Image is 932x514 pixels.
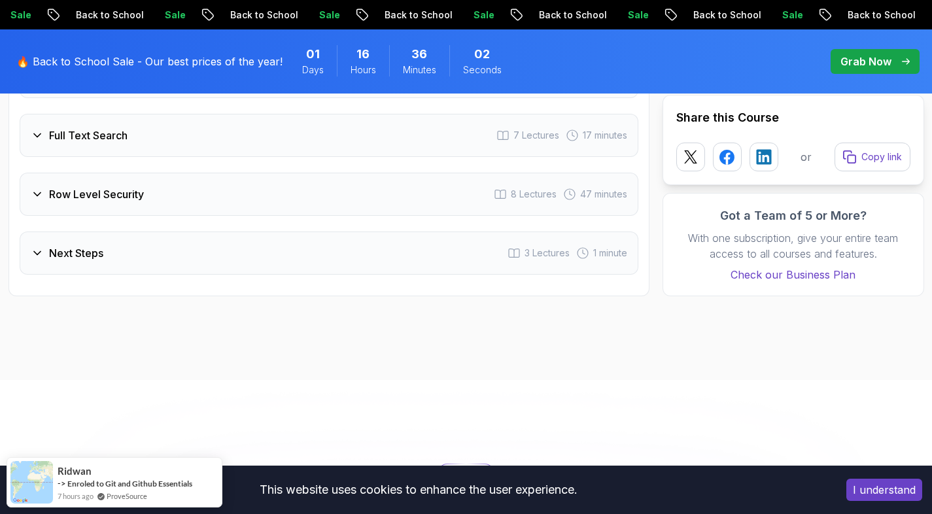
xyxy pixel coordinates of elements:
[63,9,152,22] p: Back to School
[676,109,910,127] h2: Share this Course
[16,54,283,69] p: 🔥 Back to School Sale - Our best prices of the year!
[58,466,92,477] span: ridwan
[615,9,657,22] p: Sale
[593,247,627,260] span: 1 minute
[371,9,460,22] p: Back to School
[20,114,638,157] button: Full Text Search7 Lectures 17 minutes
[107,490,147,502] a: ProveSource
[460,9,502,22] p: Sale
[351,63,376,77] span: Hours
[403,63,436,77] span: Minutes
[801,149,812,165] p: or
[526,9,615,22] p: Back to School
[49,128,128,143] h3: Full Text Search
[680,9,769,22] p: Back to School
[676,230,910,262] p: With one subscription, give your entire team access to all courses and features.
[217,9,306,22] p: Back to School
[580,188,627,201] span: 47 minutes
[676,267,910,283] a: Check our Business Plan
[583,129,627,142] span: 17 minutes
[356,45,370,63] span: 16 Hours
[511,188,557,201] span: 8 Lectures
[58,490,94,502] span: 7 hours ago
[306,45,320,63] span: 1 Days
[835,9,923,22] p: Back to School
[525,247,570,260] span: 3 Lectures
[10,475,827,504] div: This website uses cookies to enhance the user experience.
[20,173,638,216] button: Row Level Security8 Lectures 47 minutes
[58,478,66,488] span: ->
[302,63,324,77] span: Days
[861,150,902,163] p: Copy link
[67,479,192,488] a: Enroled to Git and Github Essentials
[840,54,891,69] p: Grab Now
[49,186,144,202] h3: Row Level Security
[513,129,559,142] span: 7 Lectures
[152,9,194,22] p: Sale
[846,479,922,501] button: Accept cookies
[474,45,490,63] span: 2 Seconds
[463,63,502,77] span: Seconds
[10,461,53,504] img: provesource social proof notification image
[769,9,811,22] p: Sale
[20,231,638,275] button: Next Steps3 Lectures 1 minute
[49,245,103,261] h3: Next Steps
[835,143,910,171] button: Copy link
[411,45,427,63] span: 36 Minutes
[306,9,348,22] p: Sale
[676,207,910,225] h3: Got a Team of 5 or More?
